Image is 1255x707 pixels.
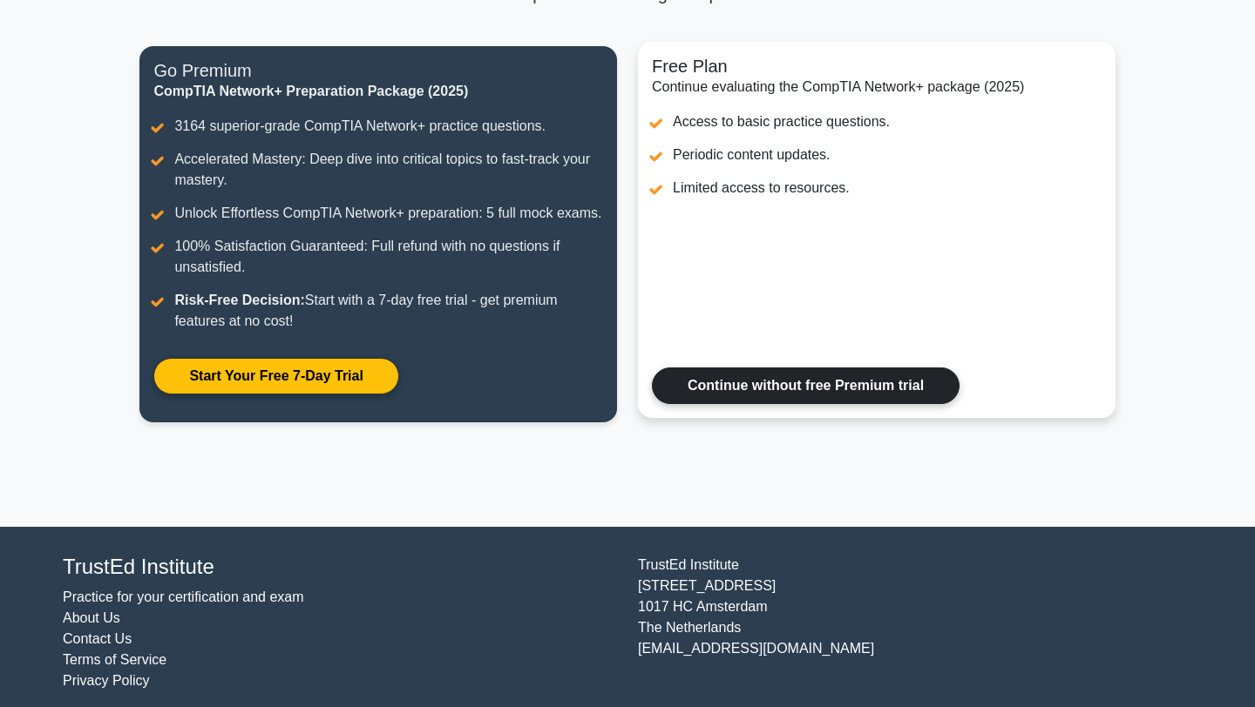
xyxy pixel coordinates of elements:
[63,589,304,604] a: Practice for your certification and exam
[63,610,120,625] a: About Us
[652,367,960,404] a: Continue without free Premium trial
[63,673,150,688] a: Privacy Policy
[63,631,132,646] a: Contact Us
[63,652,166,667] a: Terms of Service
[63,555,617,580] h4: TrustEd Institute
[627,555,1203,691] div: TrustEd Institute [STREET_ADDRESS] 1017 HC Amsterdam The Netherlands [EMAIL_ADDRESS][DOMAIN_NAME]
[153,358,398,394] a: Start Your Free 7-Day Trial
